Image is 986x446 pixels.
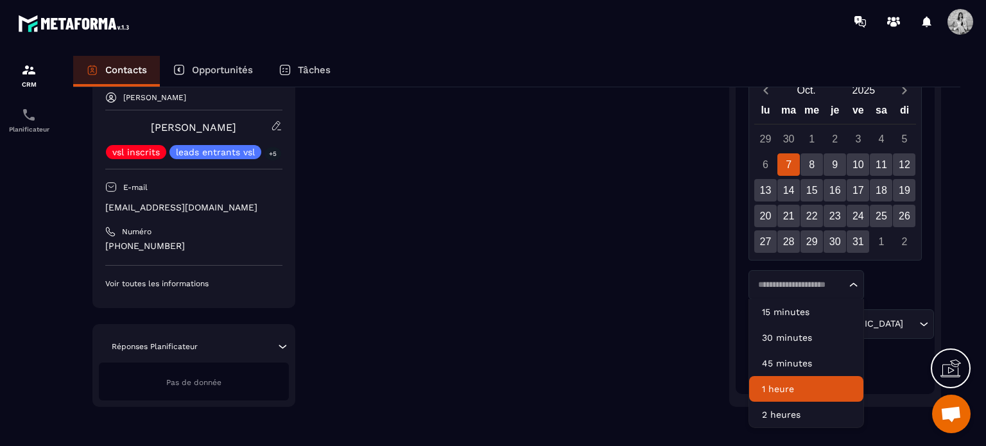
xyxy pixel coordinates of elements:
div: 17 [847,179,869,202]
div: 27 [754,230,777,253]
div: 31 [847,230,869,253]
div: Calendar days [754,128,917,253]
p: Réponses Planificateur [112,341,198,352]
div: 30 [824,230,846,253]
div: 30 [777,128,800,150]
p: [PERSON_NAME] [123,93,186,102]
div: 29 [800,230,823,253]
div: Ouvrir le chat [932,395,971,433]
input: Search for option [906,317,916,331]
div: lu [754,101,777,124]
div: ma [777,101,800,124]
div: 6 [754,153,777,176]
div: 2 [893,230,915,253]
div: sa [870,101,893,124]
p: 45 minutes [762,357,851,370]
div: 14 [777,179,800,202]
span: Pas de donnée [166,378,221,387]
button: Open years overlay [835,79,892,101]
p: Voir toutes les informations [105,279,282,289]
button: Open months overlay [778,79,835,101]
div: 28 [777,230,800,253]
div: 20 [754,205,777,227]
p: Contacts [105,64,147,76]
p: Numéro [122,227,151,237]
div: 21 [777,205,800,227]
p: 1 heure [762,382,851,395]
div: Search for option [748,270,864,300]
div: 23 [824,205,846,227]
p: +5 [264,147,281,160]
a: schedulerschedulerPlanificateur [3,98,55,142]
div: je [824,101,847,124]
p: [PHONE_NUMBER] [105,240,282,252]
p: E-mail [123,182,148,193]
div: 16 [824,179,846,202]
p: Tâches [298,64,331,76]
p: CRM [3,81,55,88]
div: 26 [893,205,915,227]
div: 29 [754,128,777,150]
p: 30 minutes [762,331,851,344]
button: Previous month [754,81,778,99]
div: 24 [847,205,869,227]
p: vsl inscrits [112,148,160,157]
div: ve [847,101,870,124]
div: 5 [893,128,915,150]
p: Planificateur [3,126,55,133]
div: me [800,101,824,124]
p: 15 minutes [762,305,851,318]
img: logo [18,12,134,35]
button: Next month [892,81,916,99]
div: 10 [847,153,869,176]
div: Calendar wrapper [754,101,917,253]
a: Contacts [73,56,160,87]
a: formationformationCRM [3,53,55,98]
div: 4 [870,128,892,150]
img: formation [21,62,37,78]
div: 7 [777,153,800,176]
input: Search for option [754,279,846,291]
div: 2 [824,128,846,150]
div: 25 [870,205,892,227]
p: leads entrants vsl [176,148,255,157]
p: 2 heures [762,408,851,421]
div: di [893,101,916,124]
div: 22 [800,205,823,227]
img: scheduler [21,107,37,123]
div: 1 [870,230,892,253]
div: 1 [800,128,823,150]
a: Tâches [266,56,343,87]
div: 9 [824,153,846,176]
div: 8 [800,153,823,176]
div: 12 [893,153,915,176]
div: 11 [870,153,892,176]
a: [PERSON_NAME] [151,121,236,133]
p: Opportunités [192,64,253,76]
div: 3 [847,128,869,150]
div: 18 [870,179,892,202]
p: [EMAIL_ADDRESS][DOMAIN_NAME] [105,202,282,214]
div: 19 [893,179,915,202]
div: 15 [800,179,823,202]
a: Opportunités [160,56,266,87]
div: 13 [754,179,777,202]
